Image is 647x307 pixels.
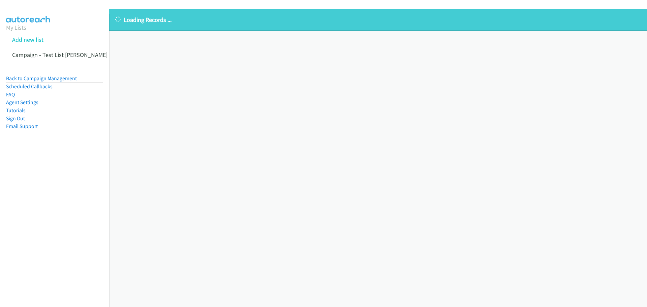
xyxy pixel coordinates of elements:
[6,115,25,122] a: Sign Out
[12,36,43,43] a: Add new list
[12,51,107,59] a: Campaign - Test List [PERSON_NAME]
[6,83,53,90] a: Scheduled Callbacks
[6,123,38,129] a: Email Support
[6,75,77,82] a: Back to Campaign Management
[6,24,26,31] a: My Lists
[6,91,15,98] a: FAQ
[6,107,26,114] a: Tutorials
[115,15,641,24] p: Loading Records ...
[6,99,38,105] a: Agent Settings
